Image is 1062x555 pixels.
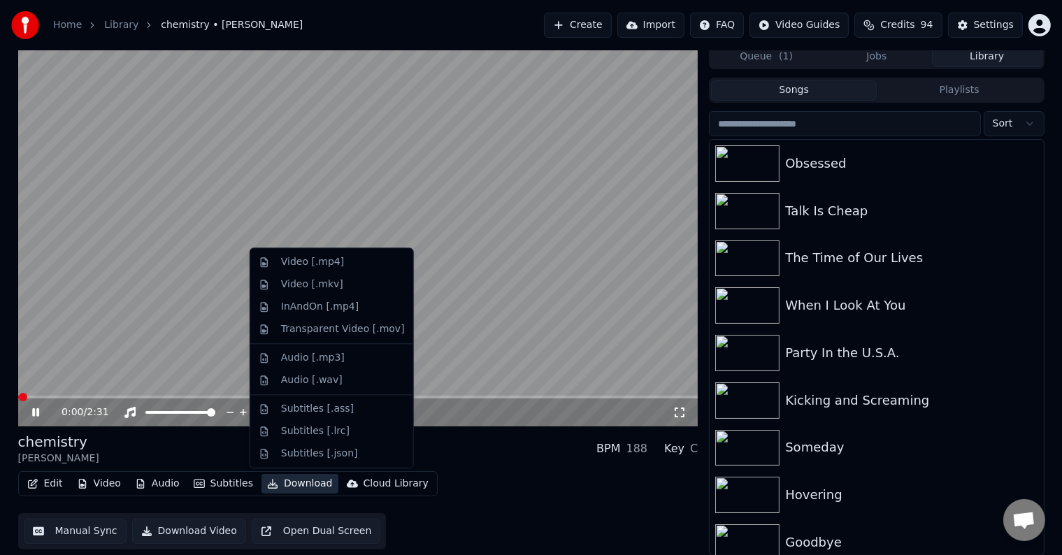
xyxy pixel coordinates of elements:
div: Subtitles [.lrc] [281,424,350,438]
div: The Time of Our Lives [785,248,1038,268]
div: [PERSON_NAME] [18,452,99,466]
div: C [690,440,698,457]
div: Goodbye [785,533,1038,552]
a: Home [53,18,82,32]
div: Cloud Library [364,477,429,491]
button: Manual Sync [24,519,127,544]
span: 2:31 [87,405,108,419]
div: InAndOn [.mp4] [281,300,359,314]
span: Credits [880,18,914,32]
div: Audio [.wav] [281,373,343,387]
div: Subtitles [.ass] [281,402,354,416]
div: Video [.mp4] [281,255,344,269]
button: Credits94 [854,13,942,38]
div: Open chat [1003,499,1045,541]
button: Library [932,47,1042,67]
button: Video Guides [749,13,849,38]
a: Library [104,18,138,32]
div: Settings [974,18,1014,32]
div: Key [664,440,684,457]
div: Obsessed [785,154,1038,173]
div: When I Look At You [785,296,1038,315]
button: Settings [948,13,1023,38]
button: Jobs [821,47,932,67]
div: Audio [.mp3] [281,351,345,365]
button: Playlists [877,80,1042,101]
span: Sort [993,117,1013,131]
button: Create [544,13,612,38]
div: BPM [596,440,620,457]
div: Video [.mkv] [281,277,343,291]
div: / [62,405,95,419]
button: Subtitles [188,474,259,493]
button: Open Dual Screen [252,519,381,544]
div: Talk Is Cheap [785,201,1038,221]
div: Someday [785,438,1038,457]
div: Kicking and Screaming [785,391,1038,410]
button: Import [617,13,684,38]
div: Party In the U.S.A. [785,343,1038,363]
button: Queue [711,47,821,67]
nav: breadcrumb [53,18,303,32]
span: chemistry • [PERSON_NAME] [161,18,303,32]
button: Edit [22,474,69,493]
button: Video [71,474,127,493]
button: Songs [711,80,877,101]
div: chemistry [18,432,99,452]
img: youka [11,11,39,39]
span: ( 1 ) [779,50,793,64]
button: FAQ [690,13,744,38]
div: Subtitles [.json] [281,447,358,461]
button: Audio [129,474,185,493]
div: Hovering [785,485,1038,505]
span: 94 [921,18,933,32]
div: Transparent Video [.mov] [281,322,405,336]
button: Download Video [132,519,246,544]
div: 188 [626,440,648,457]
span: 0:00 [62,405,83,419]
button: Download [261,474,338,493]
